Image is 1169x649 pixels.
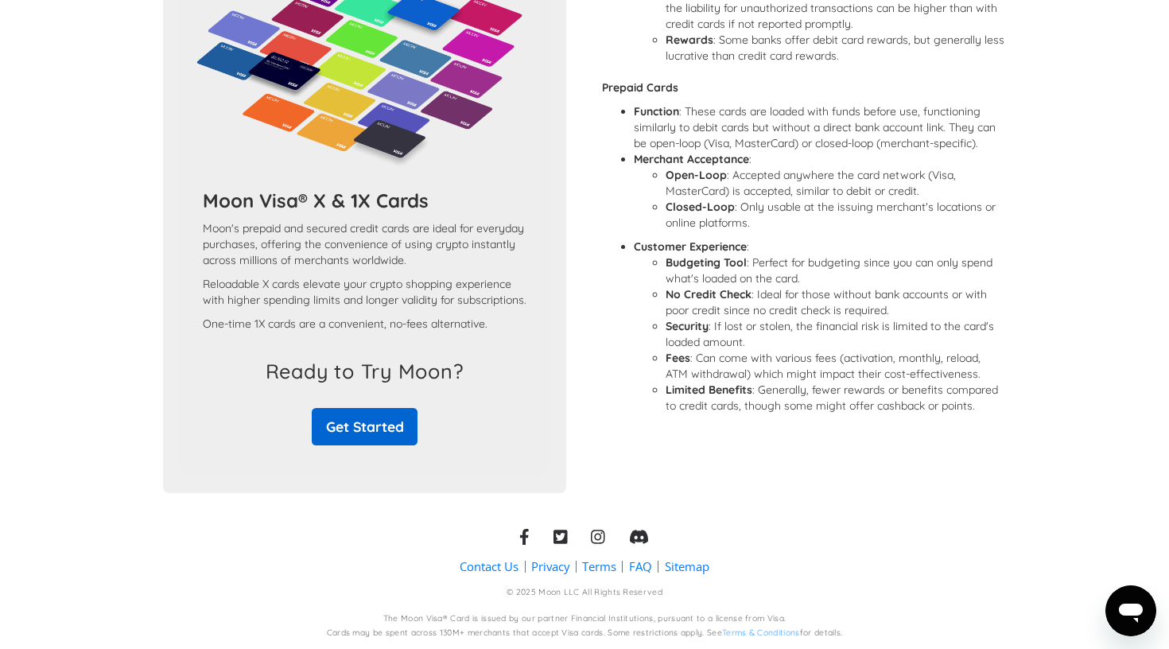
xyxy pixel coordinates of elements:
[666,33,713,47] strong: Rewards
[666,168,727,182] strong: Open-Loop
[666,286,1006,318] li: : Ideal for those without bank accounts or with poor credit since no credit check is required.
[666,351,690,365] strong: Fees
[460,558,518,575] a: Contact Us
[666,200,735,214] strong: Closed-Loop
[203,188,527,212] h3: Moon Visa® X & 1X Cards
[203,316,527,332] p: One-time 1X cards are a convenient, no-fees alternative.
[634,151,1006,231] li: :
[602,80,678,95] strong: Prepaid Cards
[582,558,616,575] a: Terms
[383,613,786,625] div: The Moon Visa® Card is issued by our partner Financial Institutions, pursuant to a license from V...
[722,628,800,638] a: Terms & Conditions
[203,220,527,268] p: Moon's prepaid and secured credit cards are ideal for everyday purchases, offering the convenienc...
[666,255,747,270] strong: Budgeting Tool
[666,32,1006,64] li: : Some banks offer debit card rewards, but generally less lucrative than credit card rewards.
[634,104,679,119] strong: Function
[327,628,843,639] div: Cards may be spent across 130M+ merchants that accept Visa cards. Some restrictions apply. See fo...
[634,152,749,166] strong: Merchant Acceptance
[666,255,1006,286] li: : Perfect for budgeting since you can only spend what's loaded on the card.
[666,287,751,301] strong: No Credit Check
[634,239,1006,414] li: :
[507,587,662,599] div: © 2025 Moon LLC All Rights Reserved
[666,319,709,333] strong: Security
[666,167,1006,199] li: : Accepted anywhere the card network (Visa, MasterCard) is accepted, similar to debit or credit.
[266,359,464,383] h3: Ready to Try Moon?
[203,276,527,308] p: Reloadable X cards elevate your crypto shopping experience with higher spending limits and longer...
[666,318,1006,350] li: : If lost or stolen, the financial risk is limited to the card's loaded amount.
[312,408,417,445] a: Get Started
[531,558,569,575] a: Privacy
[602,429,1006,445] p: ‍
[666,382,1006,414] li: : Generally, fewer rewards or benefits compared to credit cards, though some might offer cashback...
[666,199,1006,231] li: : Only usable at the issuing merchant's locations or online platforms.
[634,239,747,254] strong: Customer Experience
[629,558,652,575] a: FAQ
[634,103,1006,151] li: : These cards are loaded with funds before use, functioning similarly to debit cards but without ...
[666,383,752,397] strong: Limited Benefits
[666,350,1006,382] li: : Can come with various fees (activation, monthly, reload, ATM withdrawal) which might impact the...
[665,558,709,575] a: Sitemap
[1105,585,1156,636] iframe: Knap til at åbne messaging-vindue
